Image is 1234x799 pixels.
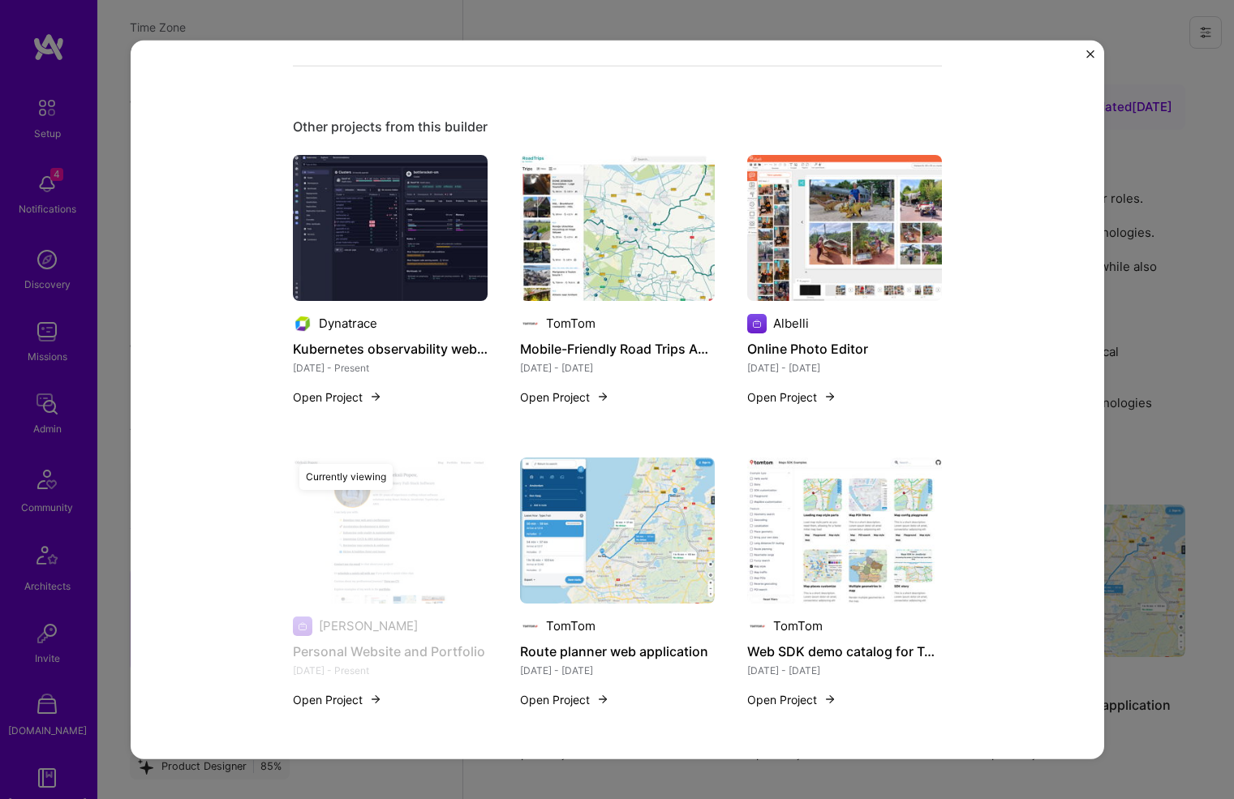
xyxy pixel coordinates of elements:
h4: Kubernetes observability web application [293,337,488,359]
img: Company logo [747,313,767,333]
div: Other projects from this builder [293,118,942,135]
div: [DATE] - [DATE] [747,359,942,376]
button: Open Project [520,388,609,405]
div: [DATE] - [DATE] [747,661,942,678]
button: Open Project [520,690,609,707]
img: arrow-right [596,693,609,706]
img: arrow-right [369,390,382,403]
button: Close [1086,49,1094,67]
img: Company logo [520,616,540,635]
img: Company logo [520,313,540,333]
div: TomTom [773,617,823,634]
div: TomTom [546,315,596,332]
div: [DATE] - [DATE] [520,359,715,376]
img: Mobile-Friendly Road Trips Application [520,154,715,300]
div: Currently viewing [299,463,393,489]
button: Open Project [747,388,836,405]
div: Albelli [773,315,809,332]
img: Company logo [293,313,312,333]
img: Kubernetes observability web application [293,154,488,300]
h4: Route planner web application [520,640,715,661]
img: arrow-right [823,693,836,706]
img: Online Photo Editor [747,154,942,300]
img: arrow-right [596,390,609,403]
img: Web SDK demo catalog for TomTom [747,457,942,603]
button: Open Project [293,690,382,707]
h4: Online Photo Editor [747,337,942,359]
button: Open Project [293,388,382,405]
div: [DATE] - Present [293,359,488,376]
img: arrow-right [369,693,382,706]
button: Open Project [747,690,836,707]
h4: Web SDK demo catalog for TomTom [747,640,942,661]
div: TomTom [546,617,596,634]
div: Dynatrace [319,315,377,332]
div: [DATE] - [DATE] [520,661,715,678]
h4: Mobile-Friendly Road Trips Application [520,337,715,359]
img: Personal Website and Portfolio [293,457,488,603]
img: arrow-right [823,390,836,403]
img: Route planner web application [520,457,715,603]
img: Company logo [747,616,767,635]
